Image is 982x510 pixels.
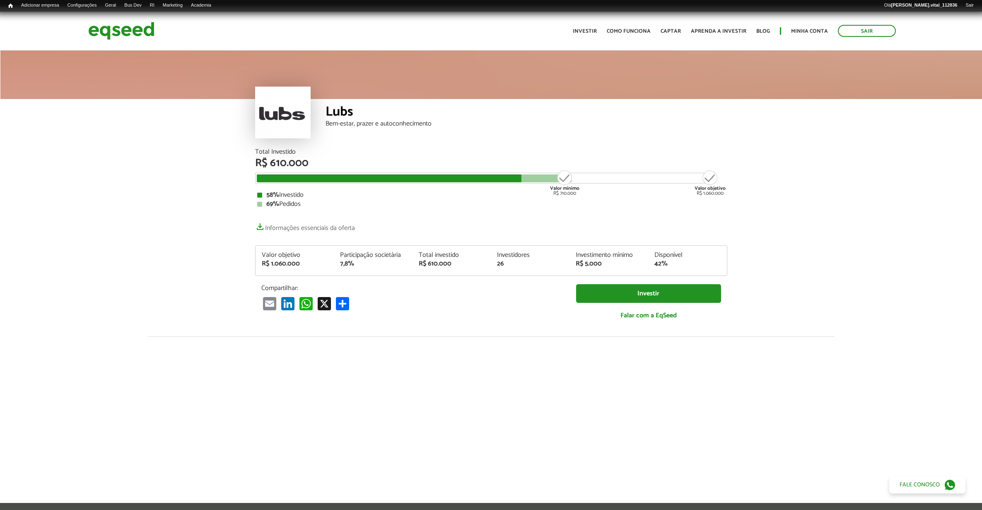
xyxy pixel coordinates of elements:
[791,29,828,34] a: Minha conta
[262,261,328,267] div: R$ 1.060.000
[756,29,770,34] a: Blog
[326,105,727,121] div: Lubs
[691,29,746,34] a: Aprenda a investir
[261,284,564,292] p: Compartilhar:
[550,184,579,192] strong: Valor mínimo
[961,2,978,9] a: Sair
[187,2,215,9] a: Academia
[497,252,563,259] div: Investidores
[298,296,314,310] a: WhatsApp
[607,29,651,34] a: Como funciona
[262,252,328,259] div: Valor objetivo
[257,192,725,198] div: Investido
[334,296,351,310] a: Share
[266,198,279,210] strong: 69%
[573,29,597,34] a: Investir
[419,252,485,259] div: Total investido
[255,158,727,169] div: R$ 610.000
[654,261,721,267] div: 42%
[261,296,278,310] a: Email
[695,184,726,192] strong: Valor objetivo
[63,2,101,9] a: Configurações
[255,149,727,155] div: Total Investido
[101,2,120,9] a: Geral
[497,261,563,267] div: 26
[838,25,896,37] a: Sair
[17,2,63,9] a: Adicionar empresa
[316,296,333,310] a: X
[340,252,406,259] div: Participação societária
[257,201,725,208] div: Pedidos
[88,20,154,42] img: EqSeed
[146,2,159,9] a: RI
[255,220,355,232] a: Informações essenciais da oferta
[661,29,681,34] a: Captar
[326,121,727,127] div: Bem-estar, prazer e autoconhecimento
[889,476,965,493] a: Fale conosco
[576,252,642,259] div: Investimento mínimo
[419,261,485,267] div: R$ 610.000
[695,169,726,196] div: R$ 1.060.000
[576,284,721,303] a: Investir
[340,261,406,267] div: 7,8%
[266,189,279,201] strong: 58%
[4,2,17,10] a: Início
[120,2,146,9] a: Bus Dev
[549,169,580,196] div: R$ 710.000
[8,3,13,9] span: Início
[891,2,958,7] strong: [PERSON_NAME].vital_112836
[880,2,961,9] a: Olá[PERSON_NAME].vital_112836
[576,261,642,267] div: R$ 5.000
[280,296,296,310] a: LinkedIn
[654,252,721,259] div: Disponível
[159,2,187,9] a: Marketing
[576,307,721,324] a: Falar com a EqSeed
